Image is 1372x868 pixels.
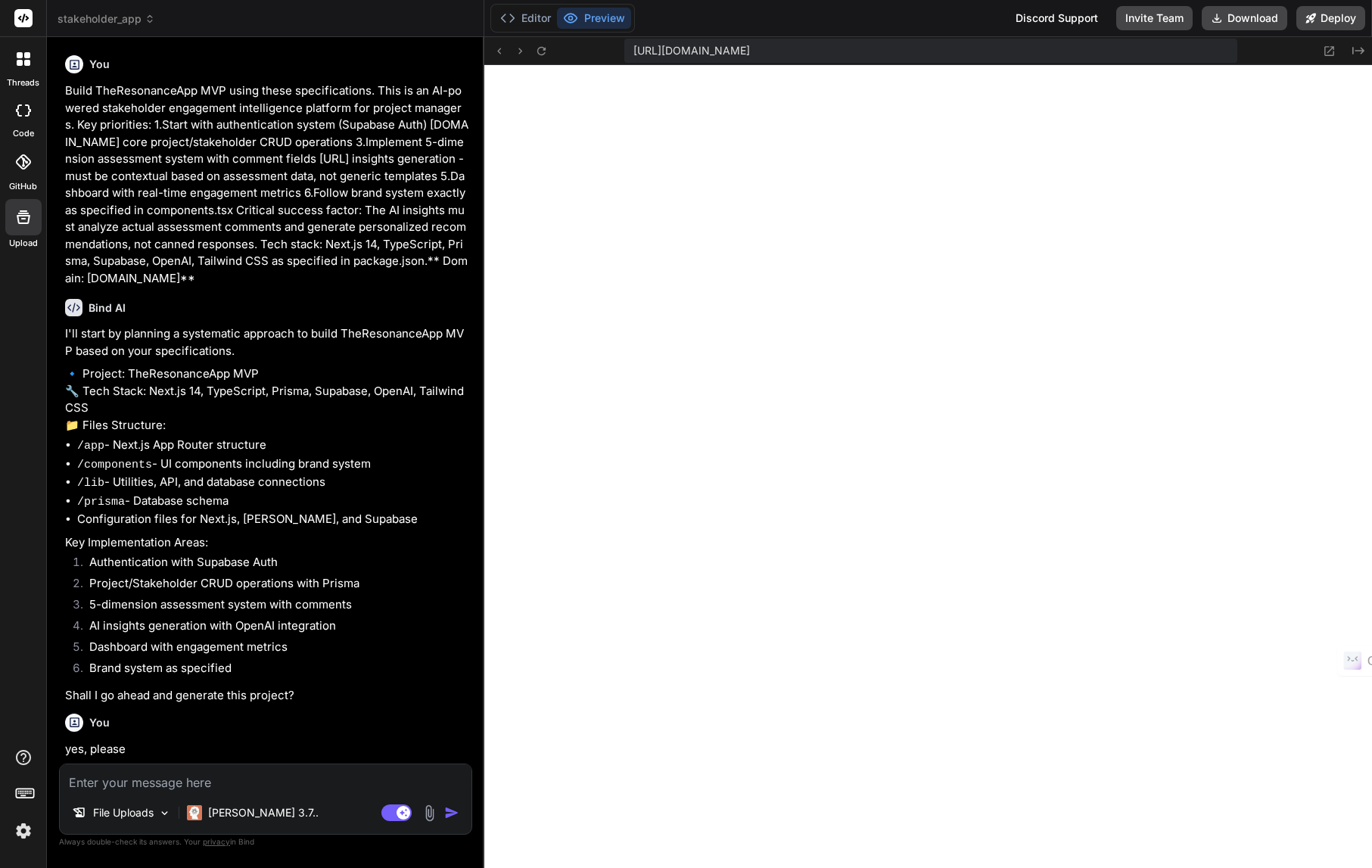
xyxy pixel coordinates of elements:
li: AI insights generation with OpenAI integration [77,618,469,639]
p: yes, please [65,741,469,758]
p: Key Implementation Areas: [65,534,469,552]
code: /prisma [77,496,125,509]
label: code [13,127,34,140]
h6: Bind AI [89,300,126,316]
li: Authentication with Supabase Auth [77,554,469,575]
p: 🔹 Project: TheResonanceApp MVP 🔧 Tech Stack: Next.js 14, TypeScript, Prisma, Supabase, OpenAI, Ta... [65,366,469,434]
li: - UI components including brand system [77,456,469,474]
button: Invite Team [1116,6,1193,30]
img: settings [11,818,36,844]
p: I'll start by planning a systematic approach to build TheResonanceApp MVP based on your specifica... [65,325,469,359]
label: GitHub [9,180,37,193]
p: Shall I go ahead and generate this project? [65,687,469,705]
p: [PERSON_NAME] 3.7.. [208,805,319,820]
img: Pick Models [158,807,171,820]
label: threads [7,76,39,89]
p: Always double-check its answers. Your in Bind [59,835,472,849]
span: stakeholder_app [58,11,155,26]
div: Discord Support [1006,6,1107,30]
button: Deploy [1296,6,1365,30]
h6: You [89,57,110,72]
li: Dashboard with engagement metrics [77,639,469,660]
iframe: Preview [484,65,1372,868]
button: Preview [557,8,631,29]
code: /lib [77,477,104,490]
label: Upload [9,237,38,250]
img: icon [444,805,459,820]
span: privacy [203,837,230,846]
img: attachment [421,804,438,822]
p: File Uploads [93,805,154,820]
button: Editor [494,8,557,29]
li: - Next.js App Router structure [77,437,469,456]
code: /components [77,459,152,471]
p: Build TheResonanceApp MVP using these specifications. This is an AI-powered stakeholder engagemen... [65,82,469,287]
li: - Utilities, API, and database connections [77,474,469,493]
span: [URL][DOMAIN_NAME] [633,43,750,58]
li: 5-dimension assessment system with comments [77,596,469,618]
li: Brand system as specified [77,660,469,681]
h6: You [89,715,110,730]
img: Claude 3.7 Sonnet (Anthropic) [187,805,202,820]
button: Download [1202,6,1287,30]
li: Project/Stakeholder CRUD operations with Prisma [77,575,469,596]
li: - Database schema [77,493,469,512]
code: /app [77,440,104,453]
li: Configuration files for Next.js, [PERSON_NAME], and Supabase [77,511,469,528]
